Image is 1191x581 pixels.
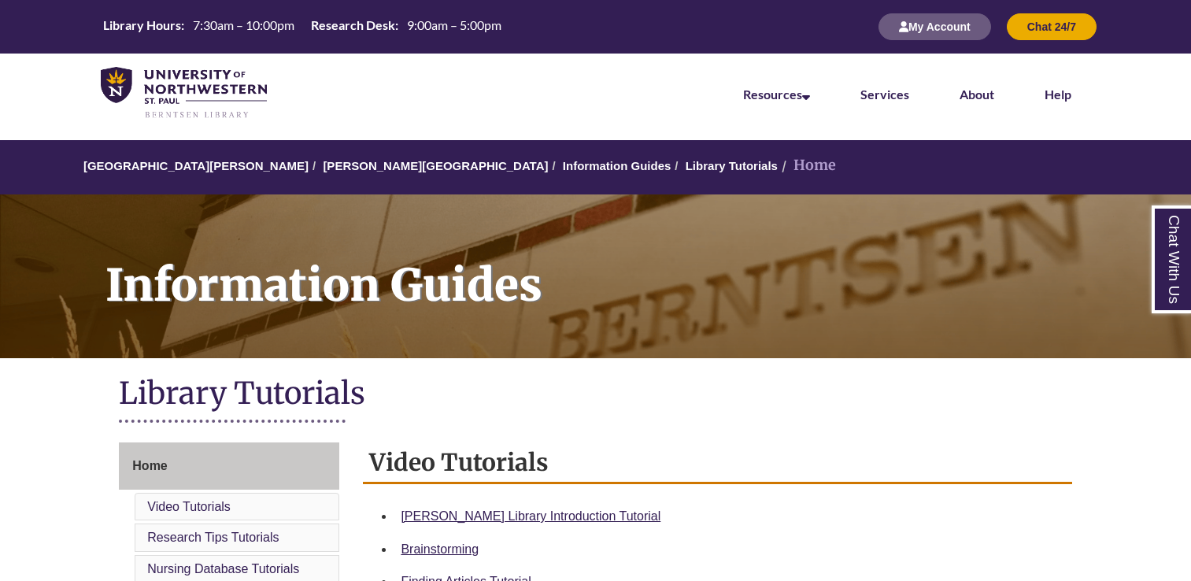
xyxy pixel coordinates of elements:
th: Library Hours: [97,17,187,34]
a: Video Tutorials [147,500,231,513]
span: Home [132,459,167,472]
a: Chat 24/7 [1007,20,1097,33]
th: Research Desk: [305,17,401,34]
a: [PERSON_NAME][GEOGRAPHIC_DATA] [323,159,548,172]
li: Home [778,154,836,177]
a: Information Guides [563,159,671,172]
img: UNWSP Library Logo [101,67,267,120]
span: 9:00am – 5:00pm [407,17,501,32]
a: About [960,87,994,102]
a: Help [1045,87,1071,102]
a: [GEOGRAPHIC_DATA][PERSON_NAME] [83,159,309,172]
a: Home [119,442,339,490]
h1: Library Tutorials [119,374,1071,416]
a: Resources [743,87,810,102]
a: My Account [878,20,991,33]
a: Library Tutorials [686,159,778,172]
a: Brainstorming [401,542,479,556]
table: Hours Today [97,17,508,36]
a: Research Tips Tutorials [147,531,279,544]
button: Chat 24/7 [1007,13,1097,40]
h1: Information Guides [88,194,1191,338]
button: My Account [878,13,991,40]
a: Hours Today [97,17,508,38]
a: Services [860,87,909,102]
a: [PERSON_NAME] Library Introduction Tutorial [401,509,660,523]
h2: Video Tutorials [363,442,1071,484]
span: 7:30am – 10:00pm [193,17,294,32]
a: Nursing Database Tutorials [147,562,299,575]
